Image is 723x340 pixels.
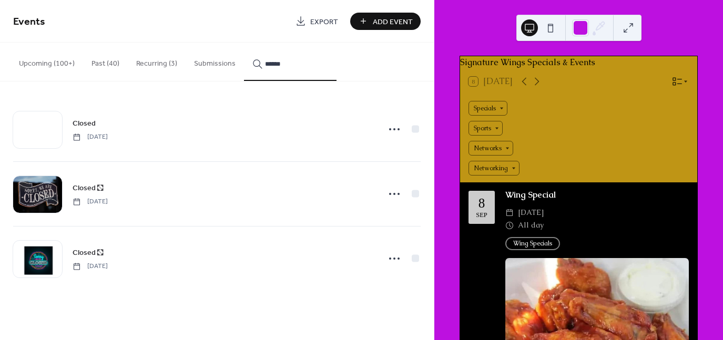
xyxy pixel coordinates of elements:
span: Add Event [373,16,413,27]
div: Wing Special [505,189,689,201]
span: Export [310,16,338,27]
button: Upcoming (100+) [11,43,83,80]
button: Add Event [350,13,421,30]
span: All day [518,219,544,232]
span: [DATE] [518,207,544,219]
span: [DATE] [73,132,108,142]
button: Recurring (3) [128,43,186,80]
span: Closed [73,118,96,129]
button: Submissions [186,43,244,80]
span: [DATE] [73,197,108,207]
div: 8 [478,197,485,210]
div: Signature Wings Specials & Events [460,56,697,69]
span: Closed ⛞ [73,248,105,259]
button: Past (40) [83,43,128,80]
span: Events [13,12,45,32]
div: Sep [476,212,487,219]
span: [DATE] [73,262,108,271]
span: Closed ⛞ [73,183,105,194]
a: Closed ⛞ [73,246,105,259]
a: Export [288,13,346,30]
a: Closed ⛞ [73,182,105,194]
div: ​ [505,219,514,232]
a: Closed [73,117,96,129]
div: ​ [505,207,514,219]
